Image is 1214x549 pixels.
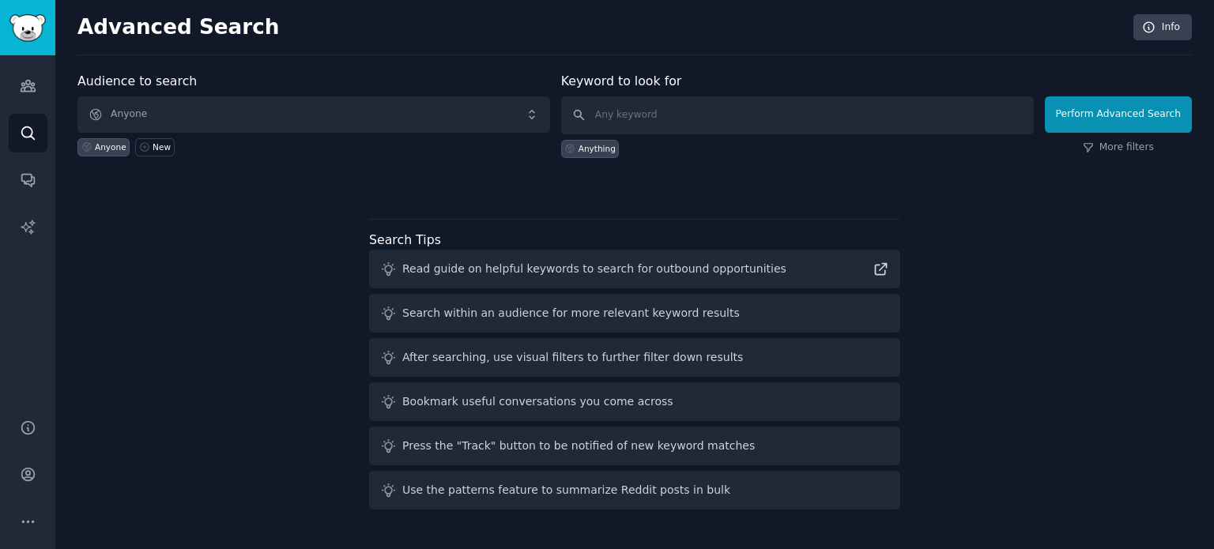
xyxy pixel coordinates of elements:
[1083,141,1154,155] a: More filters
[402,482,730,498] div: Use the patterns feature to summarize Reddit posts in bulk
[402,393,673,410] div: Bookmark useful conversations you come across
[369,232,441,247] label: Search Tips
[77,96,550,133] button: Anyone
[561,96,1034,134] input: Any keyword
[1045,96,1192,133] button: Perform Advanced Search
[95,141,126,152] div: Anyone
[77,73,197,88] label: Audience to search
[402,261,786,277] div: Read guide on helpful keywords to search for outbound opportunities
[153,141,171,152] div: New
[9,14,46,42] img: GummySearch logo
[77,15,1125,40] h2: Advanced Search
[402,349,743,366] div: After searching, use visual filters to further filter down results
[402,438,755,454] div: Press the "Track" button to be notified of new keyword matches
[1133,14,1192,41] a: Info
[561,73,682,88] label: Keyword to look for
[579,143,616,154] div: Anything
[135,138,174,156] a: New
[402,305,740,322] div: Search within an audience for more relevant keyword results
